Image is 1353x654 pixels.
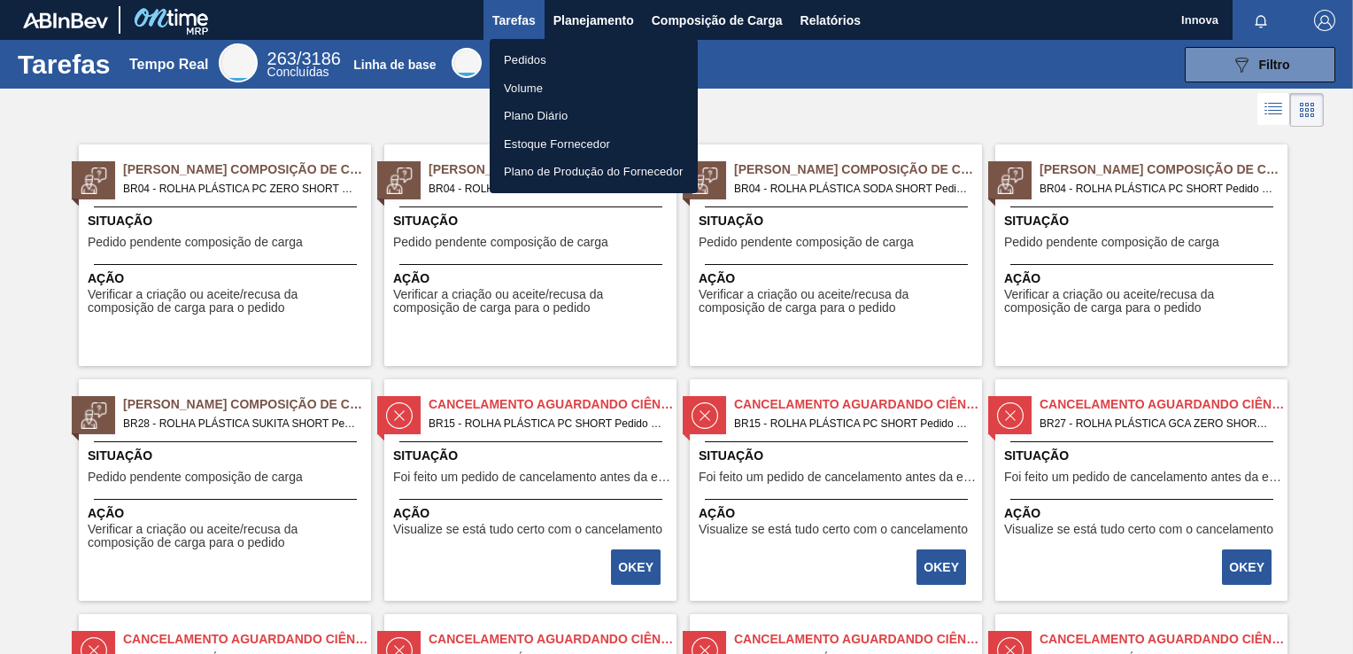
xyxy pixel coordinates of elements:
[490,130,698,159] a: Estoque Fornecedor
[490,158,698,186] a: Plano de Produção do Fornecedor
[490,74,698,103] a: Volume
[490,102,698,130] a: Plano Diário
[490,46,698,74] a: Pedidos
